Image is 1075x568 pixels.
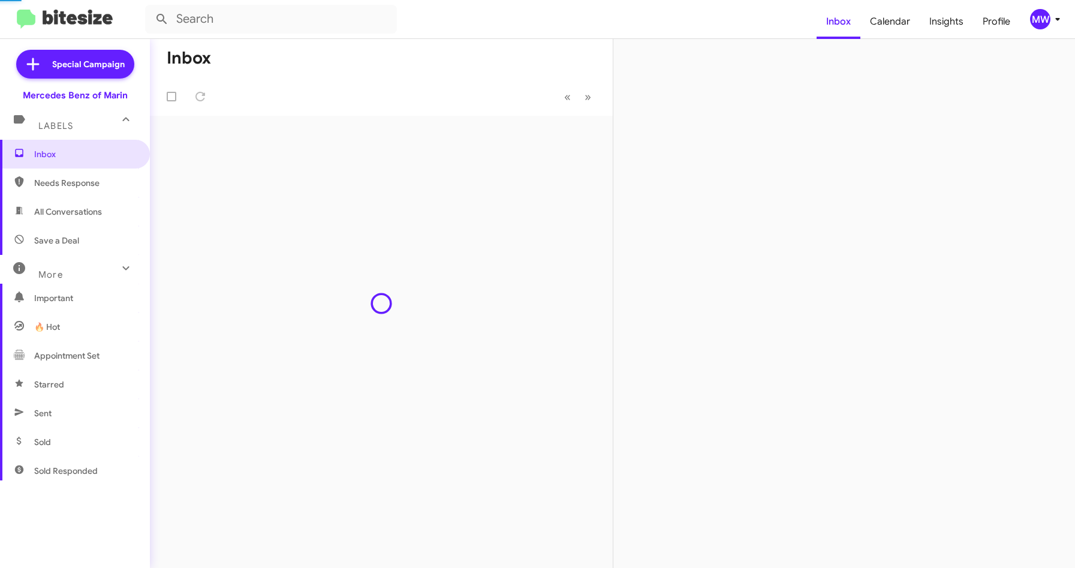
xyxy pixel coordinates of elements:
[557,85,578,109] button: Previous
[34,436,51,448] span: Sold
[38,121,73,131] span: Labels
[34,378,64,390] span: Starred
[973,4,1020,39] a: Profile
[34,321,60,333] span: 🔥 Hot
[920,4,973,39] a: Insights
[38,269,63,280] span: More
[1020,9,1062,29] button: MW
[34,465,98,477] span: Sold Responded
[1030,9,1050,29] div: MW
[817,4,860,39] a: Inbox
[34,148,136,160] span: Inbox
[145,5,397,34] input: Search
[34,350,100,362] span: Appointment Set
[16,50,134,79] a: Special Campaign
[860,4,920,39] a: Calendar
[34,177,136,189] span: Needs Response
[34,235,79,247] span: Save a Deal
[23,89,128,101] div: Mercedes Benz of Marin
[558,85,598,109] nav: Page navigation example
[585,89,591,104] span: »
[167,49,211,68] h1: Inbox
[34,407,52,419] span: Sent
[34,206,102,218] span: All Conversations
[564,89,571,104] span: «
[34,292,136,304] span: Important
[577,85,598,109] button: Next
[52,58,125,70] span: Special Campaign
